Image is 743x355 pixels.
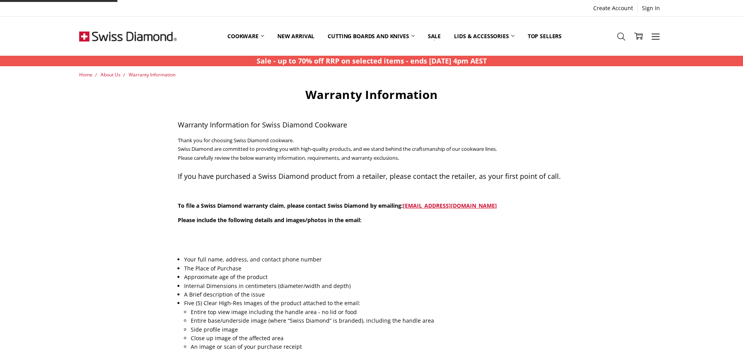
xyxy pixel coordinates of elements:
li: Your full name, address, and contact phone number [184,255,565,264]
li: Five (5) Clear High-Res Images of the product attached to the email: [184,299,565,351]
span: Thank you for choosing Swiss Diamond cookware. Swiss Diamond are committed to providing you with ... [178,137,561,181]
a: [EMAIL_ADDRESS][DOMAIN_NAME] [403,202,497,209]
span: Warranty Information for Swiss Diamond Cookware [178,120,347,129]
li: Entire top view image including the handle area - no lid or food [191,308,565,316]
li: Side profile image [191,325,565,334]
a: Lids & Accessories [447,19,521,53]
span: If you have purchased a Swiss Diamond product from a retailer, please contact the retailer, as yo... [178,171,561,181]
li: Approximate age of the product [184,273,565,281]
a: Sign In [638,3,664,14]
a: Sale [421,19,447,53]
strong: To file a Swiss Diamond warranty claim, please contact Swiss Diamond by emailing: [178,202,497,209]
a: Create Account [589,3,637,14]
li: Entire base/underside image (where “Swiss Diamond” is branded), including the handle area [191,316,565,325]
a: Warranty Information [129,71,176,78]
li: Internal Dimensions in centimeters (diameter/width and depth) [184,282,565,290]
a: Home [79,71,92,78]
strong: Sale - up to 70% off RRP on selected items - ends [DATE] 4pm AEST [257,56,487,65]
li: A Brief description of the issue [184,290,565,299]
a: About Us [101,71,121,78]
a: Cutting boards and knives [321,19,421,53]
li: Close up image of the affected area [191,334,565,343]
strong: Please include the following details and images/photos in the email: [178,216,362,224]
img: Free Shipping On Every Order [79,17,177,56]
a: Top Sellers [521,19,568,53]
li: An image or scan of your purchase receipt [191,343,565,351]
a: Cookware [221,19,271,53]
a: New arrival [271,19,321,53]
h1: Warranty Information [178,87,565,102]
li: The Place of Purchase [184,264,565,273]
